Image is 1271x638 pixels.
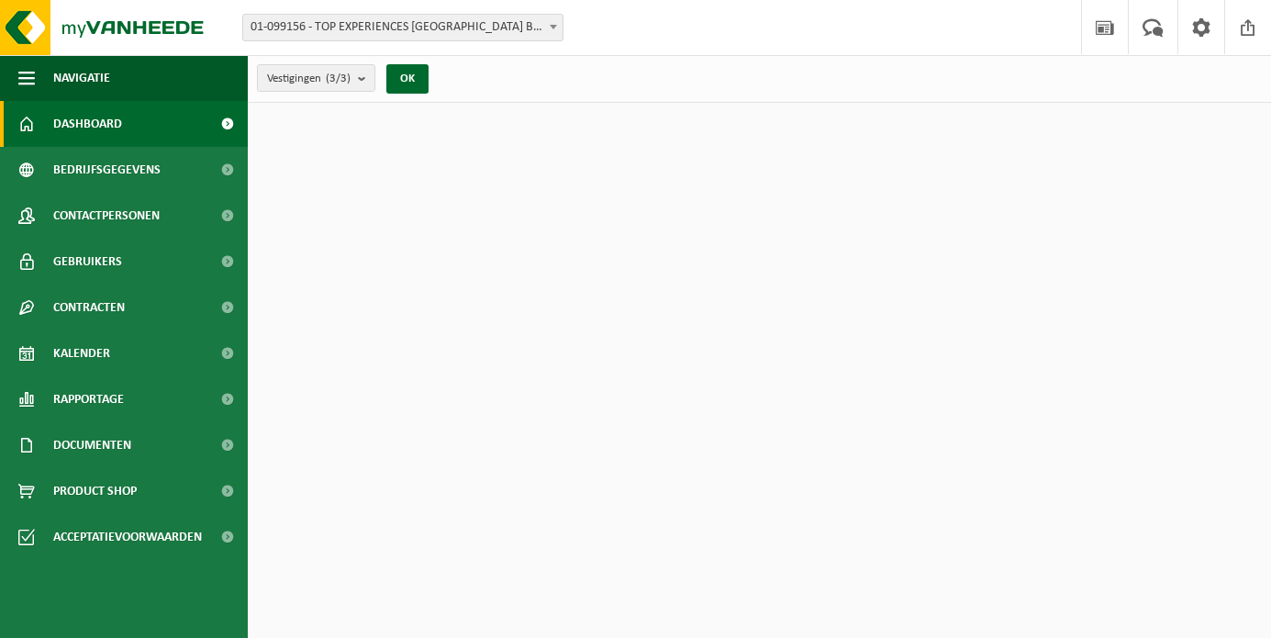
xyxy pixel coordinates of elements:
span: 01-099156 - TOP EXPERIENCES BELGIUM BV - KEMMEL [242,14,563,41]
span: 01-099156 - TOP EXPERIENCES BELGIUM BV - KEMMEL [243,15,563,40]
button: OK [386,64,429,94]
span: Gebruikers [53,239,122,285]
span: Contactpersonen [53,193,160,239]
count: (3/3) [326,73,351,84]
button: Vestigingen(3/3) [257,64,375,92]
span: Product Shop [53,468,137,514]
span: Vestigingen [267,65,351,93]
span: Documenten [53,422,131,468]
span: Dashboard [53,101,122,147]
span: Navigatie [53,55,110,101]
span: Kalender [53,330,110,376]
span: Contracten [53,285,125,330]
span: Rapportage [53,376,124,422]
span: Bedrijfsgegevens [53,147,161,193]
span: Acceptatievoorwaarden [53,514,202,560]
